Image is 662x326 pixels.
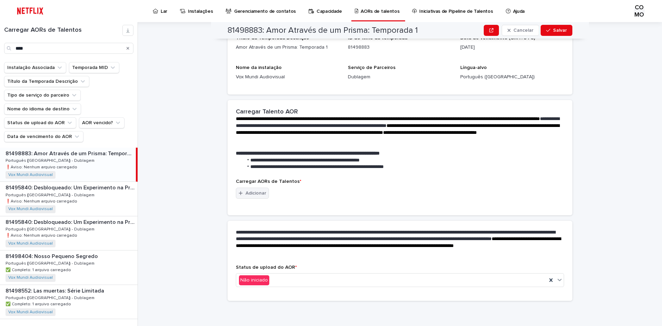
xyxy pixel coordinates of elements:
[6,165,77,169] font: ❗️Aviso: Nenhum arquivo carregado
[240,278,268,283] font: Não iniciado
[460,75,535,79] font: Português ([GEOGRAPHIC_DATA])
[6,302,71,306] font: ✅ Completo: 1 arquivo carregado
[8,241,53,246] a: Vox Mundi Audiovisual
[541,25,572,36] button: Salvar
[236,188,269,199] button: Adicionar
[361,9,399,14] font: AORs de talentos
[8,207,53,211] a: Vox Mundi Audiovisual
[6,219,177,225] font: 81495840: Desbloqueado: Um Experimento na Prisão: Temporada 2
[161,9,167,14] font: Lar
[8,172,53,177] a: Vox Mundi Audiovisual
[4,90,81,101] button: Tipo de serviço do parceiro
[8,275,53,280] a: Vox Mundi Audiovisual
[236,179,300,184] font: Carregar AORs de Talentos
[6,234,77,238] font: ❗️Aviso: Nenhum arquivo carregado
[4,76,89,87] button: Título da Temporada Descrição
[348,36,408,40] font: ID do filme da temporada
[513,9,525,14] font: Ajuda
[460,36,535,40] font: Data de vencimento (GMT/UTC)
[188,9,213,14] font: Instalações
[8,310,53,315] a: Vox Mundi Audiovisual
[236,65,282,70] font: Nome da instalação
[460,45,475,50] font: [DATE]
[236,75,285,79] font: Vox Mundi Audiovisual
[8,173,53,177] font: Vox Mundi Audiovisual
[6,288,104,294] font: 81498552: Las muertas: Série Limitada
[6,159,94,163] font: Português ([GEOGRAPHIC_DATA]) - Dublagem
[6,183,136,191] p: 81495840: Desbloqueado: Um Experimento na Prisão: Temporada 2
[14,4,47,18] img: ifQbXi3ZQGMSEF7WDB7W
[6,185,177,190] font: 81495840: Desbloqueado: Um Experimento na Prisão: Temporada 2
[234,9,296,14] font: Gerenciamento de contatos
[8,276,53,280] font: Vox Mundi Audiovisual
[348,45,370,50] font: 81498883
[236,265,295,270] font: Status de upload do AOR
[6,218,136,226] p: 81495840: Desbloqueado: Um Experimento na Prisão: Temporada 2
[6,296,94,300] font: Português ([GEOGRAPHIC_DATA]) - Dublagem
[4,117,76,128] button: Status de upload do AOR
[553,28,567,33] font: Salvar
[6,254,98,259] font: 81498404: Nosso Pequeno Segredo
[4,27,82,33] font: Carregar AORs de Talentos
[79,117,124,128] button: AOR vencido?
[236,45,328,50] font: Amor Através de um Prisma: Temporada 1
[236,36,309,40] font: Título da Temporada Descrição
[6,149,134,157] p: 81498883: Amor Através de um Prisma: Temporada 1
[228,26,418,34] font: 81498883: Amor Através de um Prisma: Temporada 1
[460,65,487,70] font: Língua-alvo
[4,62,66,73] button: Instalação Associada
[348,75,370,79] font: Dublagem
[502,25,539,36] button: Cancelar
[6,261,94,266] font: Português ([GEOGRAPHIC_DATA]) - Dublagem
[419,9,493,14] font: Iniciativas de Pipeline de Talentos
[245,191,266,196] font: Adicionar
[4,103,81,115] button: Nome do idioma de destino
[6,193,94,197] font: Português ([GEOGRAPHIC_DATA]) - Dublagem
[513,28,533,33] font: Cancelar
[634,4,644,18] font: COMO
[8,310,53,314] font: Vox Mundi Audiovisual
[348,65,395,70] font: Serviço de Parceiros
[6,227,94,231] font: Português ([GEOGRAPHIC_DATA]) - Dublagem
[4,131,83,142] button: Data de vencimento do AOR
[236,109,298,115] font: Carregar Talento AOR
[6,151,140,156] font: 81498883: Amor Através de um Prisma: Temporada 1
[69,62,119,73] button: Temporada MID
[6,199,77,204] font: ❗️Aviso: Nenhum arquivo carregado
[317,9,342,14] font: Capacidade
[4,43,133,54] input: Procurar
[6,268,71,272] font: ✅ Completo: 1 arquivo carregado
